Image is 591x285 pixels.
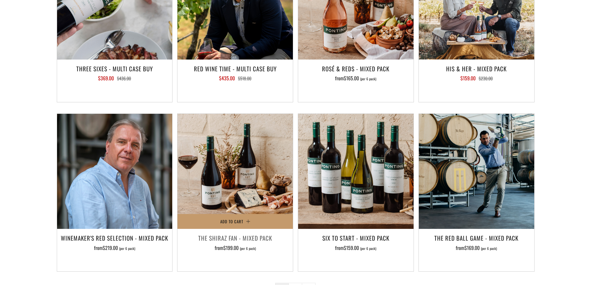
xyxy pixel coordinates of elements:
[360,247,376,250] span: (per 6 pack)
[344,244,359,252] span: $159.00
[177,233,293,264] a: The Shiraz Fan - Mixed Pack from$199.00 (per 6 pack)
[481,247,497,250] span: (per 6 pack)
[219,74,235,82] span: $435.00
[94,244,135,252] span: from
[301,233,410,243] h3: Six To Start - Mixed Pack
[177,63,293,94] a: Red Wine Time - Multi Case Buy $435.00 $518.00
[419,233,534,264] a: The Red Ball Game - Mixed Pack from$169.00 (per 6 pack)
[422,63,531,74] h3: His & Her - Mixed Pack
[456,244,497,252] span: from
[103,244,118,252] span: $219.00
[57,233,172,264] a: Winemaker's Red Selection - Mixed Pack from$219.00 (per 6 pack)
[301,63,410,74] h3: Rosé & Reds - Mixed Pack
[360,77,376,81] span: (per 6 pack)
[298,233,414,264] a: Six To Start - Mixed Pack from$159.00 (per 6 pack)
[240,247,256,250] span: (per 6 pack)
[57,63,172,94] a: Three Sixes - Multi Case Buy $369.00 $436.00
[215,244,256,252] span: from
[181,233,290,243] h3: The Shiraz Fan - Mixed Pack
[335,244,376,252] span: from
[60,233,169,243] h3: Winemaker's Red Selection - Mixed Pack
[238,75,251,82] span: $518.00
[419,63,534,94] a: His & Her - Mixed Pack $159.00 $230.00
[220,218,243,225] span: Add to Cart
[464,244,480,252] span: $169.00
[60,63,169,74] h3: Three Sixes - Multi Case Buy
[98,74,114,82] span: $369.00
[223,244,239,252] span: $199.00
[177,214,293,229] button: Add to Cart
[298,63,414,94] a: Rosé & Reds - Mixed Pack from$165.00 (per 6 pack)
[344,74,359,82] span: $165.00
[479,75,493,82] span: $230.00
[119,247,135,250] span: (per 6 pack)
[460,74,476,82] span: $159.00
[422,233,531,243] h3: The Red Ball Game - Mixed Pack
[181,63,290,74] h3: Red Wine Time - Multi Case Buy
[117,75,131,82] span: $436.00
[335,74,376,82] span: from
